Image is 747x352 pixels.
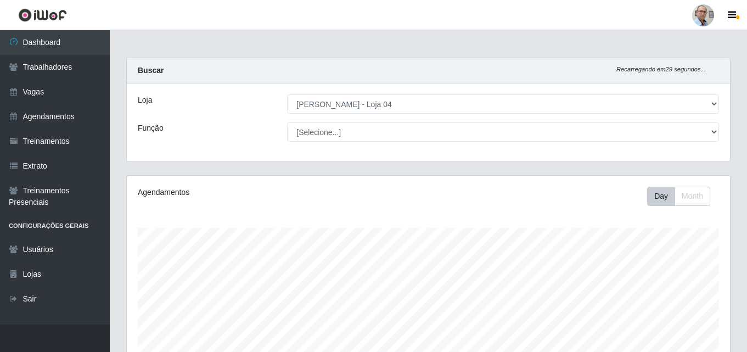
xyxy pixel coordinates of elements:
[138,122,164,134] label: Função
[647,187,675,206] button: Day
[647,187,710,206] div: First group
[647,187,719,206] div: Toolbar with button groups
[138,66,164,75] strong: Buscar
[616,66,706,72] i: Recarregando em 29 segundos...
[675,187,710,206] button: Month
[18,8,67,22] img: CoreUI Logo
[138,94,152,106] label: Loja
[138,187,370,198] div: Agendamentos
